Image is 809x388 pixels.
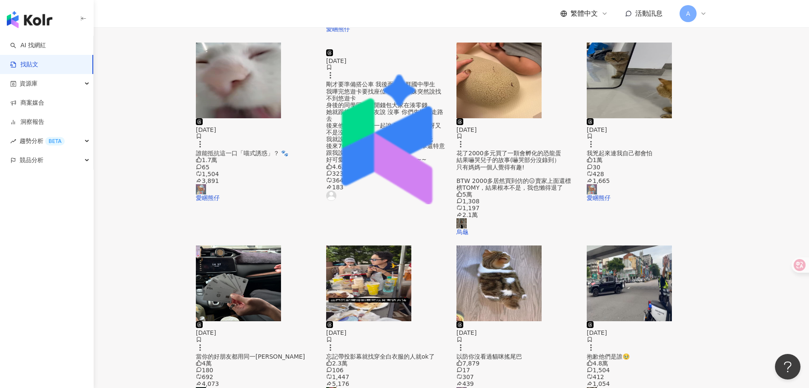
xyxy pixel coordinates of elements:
div: 1,665 [587,177,707,184]
span: 趨勢分析 [20,131,65,151]
div: 以防你沒看過貓咪搖尾巴￼ [456,353,577,360]
iframe: Help Scout Beacon - Open [775,354,800,379]
div: 5,176 [326,380,446,387]
img: post-image [456,245,542,321]
div: [DATE] [456,126,577,133]
div: [DATE] [456,329,577,336]
span: rise [10,138,16,144]
div: 412 [587,374,707,380]
div: 30 [587,164,707,171]
div: 428 [587,171,707,177]
div: [DATE] [196,329,316,336]
div: 1,054 [587,380,707,387]
img: post-image [587,43,672,118]
span: 資源庫 [20,74,37,93]
span: A [686,9,690,18]
div: 5萬 [456,191,577,198]
div: 65 [196,164,316,171]
a: 找貼文 [10,60,38,69]
img: post-image [456,43,542,118]
div: 我兇起來連我自己都會怕 [587,150,707,157]
img: KOL Avatar [587,184,597,194]
span: 繁體中文 [571,9,598,18]
div: 忘記帶投影幕就找穿全白衣服的人就ok了 [326,353,446,360]
div: 4.8萬 [587,360,707,367]
div: 1,504 [196,171,316,177]
div: 1,197 [456,205,577,211]
div: 7,879 [456,360,577,367]
div: 439 [456,380,577,387]
div: 當你的好朋友都用同一[PERSON_NAME] [196,353,316,360]
img: post-image [326,245,411,321]
a: KOL Avatar烏龜 [456,218,577,235]
div: 1,308 [456,198,577,205]
div: 106 [326,367,446,374]
div: 692 [196,374,316,380]
div: 抱歉他們是誰🥹 [587,353,707,360]
img: logo [321,43,451,235]
div: 1萬 [587,157,707,163]
a: 商案媒合 [10,99,44,107]
div: 2.3萬 [326,360,446,367]
img: KOL Avatar [196,184,206,194]
a: searchAI 找網紅 [10,41,46,50]
img: post-image [196,43,281,118]
div: [DATE] [587,126,707,133]
div: 3,891 [196,177,316,184]
div: [DATE] [196,126,316,133]
div: 1,447 [326,374,446,380]
div: 花了2000多元買了一顆會孵化的恐龍蛋 結果嚇哭兒子的故事(嚇哭部分沒錄到） 只有媽媽一個人覺得有趣! BTW 2000多居然買到仿的😑賣家上面還標榜TOMY，結果根本不是，我也懶得退了 [456,150,577,191]
div: 誰能抵抗這一口「喵式誘惑」？ 🐾 [196,150,316,157]
span: 活動訊息 [635,9,663,17]
div: 180 [196,367,316,374]
img: KOL Avatar [456,218,467,228]
div: BETA [45,137,65,145]
div: 1.7萬 [196,157,316,163]
a: KOL Avatar愛睏熊仔 [587,184,707,201]
a: 洞察報告 [10,118,44,126]
a: KOL Avatar愛睏熊仔 [196,184,316,201]
div: 4,073 [196,380,316,387]
div: 1,504 [587,367,707,374]
div: 2.1萬 [456,211,577,218]
div: [DATE] [587,329,707,336]
div: 4萬 [196,360,316,367]
div: 307 [456,374,577,380]
div: [DATE] [326,329,446,336]
img: logo [7,11,52,28]
img: post-image [587,245,672,321]
div: 17 [456,367,577,374]
span: 競品分析 [20,151,43,170]
img: post-image [196,245,281,321]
